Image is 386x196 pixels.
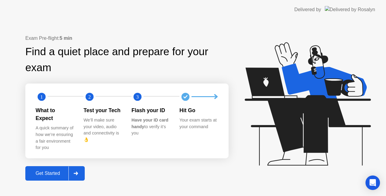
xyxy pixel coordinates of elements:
div: Test your Tech [84,106,122,114]
text: 3 [136,94,139,100]
div: What to Expect [36,106,74,122]
div: Flash your ID [131,106,170,114]
b: 5 min [60,36,72,41]
text: 1 [40,94,43,100]
div: A quick summary of how we’re ensuring a fair environment for you [36,125,74,151]
div: Find a quiet place and prepare for your exam [25,44,229,76]
div: We’ll make sure your video, audio and connectivity is 👌 [84,117,122,143]
div: Delivered by [294,6,321,13]
button: Get Started [25,166,85,181]
div: Hit Go [179,106,218,114]
div: Open Intercom Messenger [365,175,380,190]
div: Exam Pre-flight: [25,35,229,42]
div: Get Started [27,171,68,176]
div: Your exam starts at your command [179,117,218,130]
text: 2 [88,94,91,100]
img: Delivered by Rosalyn [325,6,375,13]
b: Have your ID card handy [131,118,168,129]
div: to verify it’s you [131,117,170,137]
